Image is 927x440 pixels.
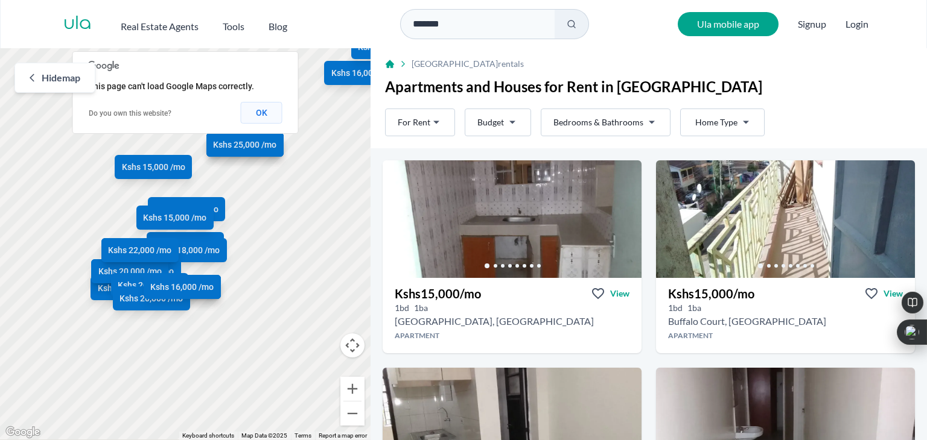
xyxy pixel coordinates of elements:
[465,108,531,136] button: Budget
[668,314,826,328] h2: 1 bedroom Apartment for rent in Donholm - Kshs 15,000/mo -Buffalo Court, Nairobi, Kenya, Nairobi ...
[150,281,214,293] span: Kshs 16,000 /mo
[383,331,642,341] h4: Apartment
[182,432,234,440] button: Keyboard shortcuts
[119,292,183,304] span: Kshs 20,000 /mo
[121,14,199,34] button: Real Estate Agents
[206,132,284,156] a: Kshs 25,000 /mo
[395,314,594,328] h2: 1 bedroom Apartment for rent in Donholm - Kshs 15,000/mo -TBC Plaza, Nairobi, Kenya, Nairobi county
[91,259,168,283] a: Kshs 20,000 /mo
[541,108,671,136] button: Bedrooms & Bathrooms
[118,278,181,291] span: Kshs 20,000 /mo
[269,19,287,34] h2: Blog
[295,432,311,439] a: Terms
[798,12,826,36] span: Signup
[340,401,365,426] button: Zoom out
[610,288,629,300] span: View
[668,302,683,314] h5: 1 bedrooms
[143,212,206,224] span: Kshs 15,000 /mo
[115,155,192,179] a: Kshs 15,000 /mo
[395,302,409,314] h5: 1 bedrooms
[331,67,395,79] span: Kshs 16,000 /mo
[695,116,737,128] span: Home Type
[656,331,915,341] h4: Apartment
[113,286,190,310] a: Kshs 20,000 /mo
[383,278,642,353] a: Kshs15,000/moViewView property in detail1bd 1ba [GEOGRAPHIC_DATA], [GEOGRAPHIC_DATA]Apartment
[98,265,162,277] span: Kshs 20,000 /mo
[155,203,218,215] span: Kshs 19,500 /mo
[678,12,779,36] a: Ula mobile app
[668,285,754,302] h3: Kshs 15,000 /mo
[3,424,43,440] img: Google
[148,196,225,221] a: Kshs 19,500 /mo
[319,432,367,439] a: Report a map error
[351,35,428,59] a: Kshs 20,000 /mo
[241,432,287,439] span: Map Data ©2025
[122,161,185,173] span: Kshs 15,000 /mo
[101,238,179,262] a: Kshs 22,000 /mo
[121,14,311,34] nav: Main
[144,275,221,299] a: Kshs 16,000 /mo
[412,58,524,70] span: [GEOGRAPHIC_DATA] rentals
[398,116,430,128] span: For Rent
[383,160,642,278] img: 1 bedroom Apartment for rent - Kshs 15,000/mo - in Donholm near TBC Plaza, Nairobi, Kenya, Nairob...
[680,108,765,136] button: Home Type
[414,302,428,314] h5: 1 bathrooms
[358,41,421,53] span: Kshs 20,000 /mo
[324,61,401,85] a: Kshs 16,000 /mo
[136,206,214,230] a: Kshs 15,000 /mo
[223,14,244,34] button: Tools
[89,109,171,118] a: Do you own this website?
[111,272,188,297] a: Kshs 20,000 /mo
[385,77,913,96] h1: Apartments and Houses for Rent in [GEOGRAPHIC_DATA]
[88,81,254,91] span: This page can't load Google Maps correctly.
[121,19,199,34] h2: Real Estate Agents
[340,333,365,357] button: Map camera controls
[656,278,915,353] a: Kshs15,000/moViewView property in detail1bd 1ba Buffalo Court, [GEOGRAPHIC_DATA]Apartment
[395,285,481,302] h3: Kshs 15,000 /mo
[91,276,168,300] a: Kshs 13,500 /mo
[104,259,181,283] a: Kshs 16,000 /mo
[385,108,455,136] button: For Rent
[156,244,220,256] span: Kshs 18,000 /mo
[340,377,365,401] button: Zoom in
[687,302,701,314] h5: 1 bathrooms
[98,282,161,294] span: Kshs 13,500 /mo
[846,17,868,31] button: Login
[108,244,171,256] span: Kshs 22,000 /mo
[63,13,92,35] a: ula
[223,19,244,34] h2: Tools
[884,288,903,300] span: View
[214,138,277,150] span: Kshs 25,000 /mo
[147,232,224,256] a: Kshs 15,000 /mo
[3,424,43,440] a: Open this area in Google Maps (opens a new window)
[477,116,504,128] span: Budget
[150,237,227,262] a: Kshs 18,000 /mo
[656,160,915,278] img: 1 bedroom Apartment for rent - Kshs 15,000/mo - in Donholm around Buffalo Court, Nairobi, Kenya, ...
[42,71,80,85] span: Hide map
[269,14,287,34] a: Blog
[553,116,643,128] span: Bedrooms & Bathrooms
[241,102,282,124] button: OK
